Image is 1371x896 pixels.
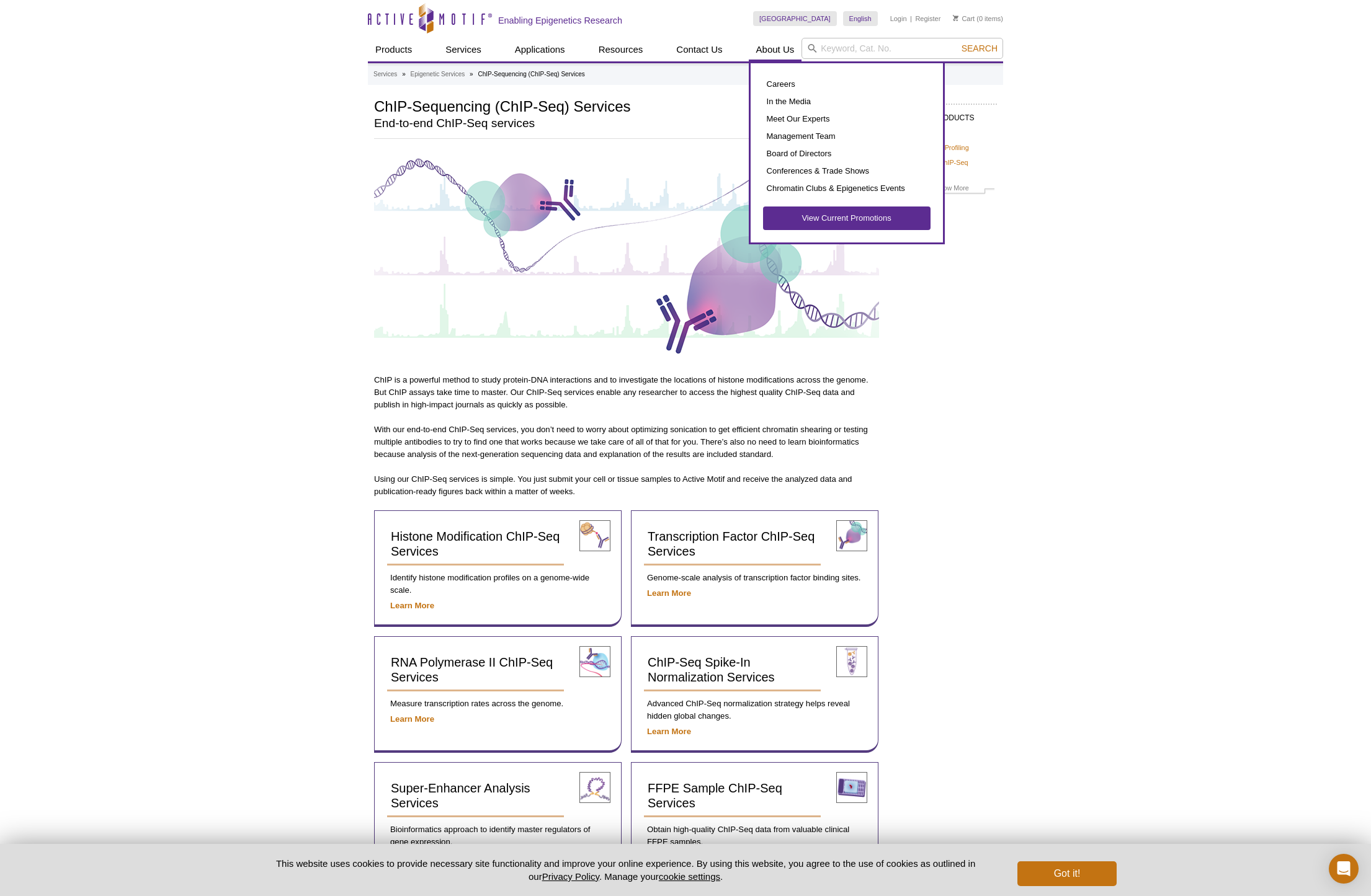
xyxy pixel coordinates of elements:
[659,871,720,882] button: cookie settings
[374,118,820,129] h2: End-to-end ChIP-Seq services
[387,775,564,817] a: Super-Enhancer Analysis Services
[579,772,610,803] img: ChIP-Seq super-enhancer analysis
[644,572,865,584] p: Genome-scale analysis of transcription factor binding sites.
[579,520,610,551] img: histone modification ChIP-Seq
[1017,861,1117,886] button: Got it!
[953,15,958,21] img: Your Cart
[591,38,651,61] a: Resources
[836,646,867,677] img: ChIP-Seq spike-in normalization
[374,374,879,411] p: ChIP is a powerful method to study protein-DNA interactions and to investigate the locations of h...
[374,473,879,498] p: Using our ChIP-Seq services is simple. You just submit your cell or tissue samples to Active Moti...
[478,71,584,78] li: ChIP-Sequencing (ChIP-Seq) Services
[390,714,434,724] a: Learn More
[579,646,610,677] img: RNA pol II ChIP-Seq
[391,530,560,558] span: Histone Modification ChIP-Seq Services
[374,96,820,115] h1: ChIP-Sequencing (ChIP-Seq) Services
[374,424,879,461] p: With our end-to-end ChIP-Seq services, you don’t need to worry about optimizing sonication to get...
[753,11,837,26] a: [GEOGRAPHIC_DATA]
[387,523,564,566] a: Histone Modification ChIP-Seq Services
[763,145,931,162] a: Board of Directors
[498,15,622,26] h2: Enabling Epigenetics Research
[749,38,802,61] a: About Us
[391,655,553,684] span: RNA Polymerase II ChIP-Seq Services
[648,530,815,558] span: Transcription Factor ChIP-Seq Services
[391,781,530,810] span: Super-Enhancer Analysis Services
[254,857,997,883] p: This website uses cookies to provide necessary site functionality and improve your online experie...
[669,38,730,61] a: Contact Us
[507,38,573,61] a: Applications
[953,14,975,23] a: Cart
[836,520,867,551] img: transcription factor ChIP-Seq
[470,71,473,78] li: »
[644,649,821,691] a: ChIP-Seq Spike-In Normalization Services
[763,110,931,128] a: Meet Our Experts
[763,76,931,93] a: Careers
[410,69,465,80] a: Epigenetic Services
[390,601,434,610] a: Learn More
[387,823,609,848] p: Bioinformatics approach to identify master regulators of gene expression.
[915,14,940,23] a: Register
[387,698,609,710] p: Measure transcription rates across the genome.
[910,11,912,26] li: |
[644,775,821,817] a: FFPE Sample ChIP-Seq Services
[644,698,865,722] p: Advanced ChIP-Seq normalization strategy helps reveal hidden global changes.
[402,71,406,78] li: »
[890,14,907,23] a: Login
[374,151,879,358] img: ChIP-Seq Services
[647,588,691,598] a: Learn More
[958,43,1001,54] button: Search
[648,655,775,684] span: ChIP-Seq Spike-In Normalization Services
[387,649,564,691] a: RNA Polymerase II ChIP-Seq Services
[644,823,865,848] p: Obtain high-quality ChIP-Seq data from valuable clinical FFPE samples.
[953,11,1003,26] li: (0 items)
[763,206,931,230] a: View Current Promotions
[763,180,931,197] a: Chromatin Clubs & Epigenetics Events
[373,69,397,80] a: Services
[802,38,1003,59] input: Keyword, Cat. No.
[542,871,599,882] a: Privacy Policy
[644,523,821,566] a: Transcription Factor ChIP-Seq Services
[763,128,931,145] a: Management Team
[1329,854,1359,884] div: Open Intercom Messenger
[962,43,998,53] span: Search
[648,781,782,810] span: FFPE Sample ChIP-Seq Services
[387,572,609,597] p: Identify histone modification profiles on a genome-wide scale.
[843,11,878,26] a: English
[368,38,419,61] a: Products
[763,93,931,110] a: In the Media
[763,162,931,180] a: Conferences & Trade Shows
[438,38,489,61] a: Services
[647,727,691,736] a: Learn More
[836,772,867,803] img: FFPE ChIP-Seq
